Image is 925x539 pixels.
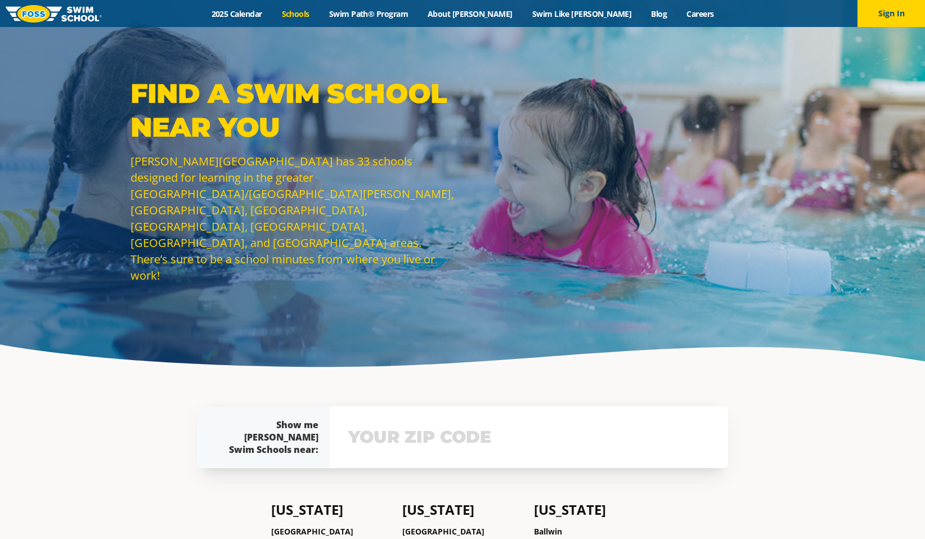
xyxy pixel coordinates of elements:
a: Ballwin [534,526,562,537]
div: Show me [PERSON_NAME] Swim Schools near: [219,419,318,456]
p: Find a Swim School Near You [131,77,457,144]
a: [GEOGRAPHIC_DATA] [271,526,353,537]
a: Swim Like [PERSON_NAME] [522,8,641,19]
a: Careers [677,8,724,19]
a: About [PERSON_NAME] [418,8,523,19]
h4: [US_STATE] [402,502,522,518]
img: FOSS Swim School Logo [6,5,102,23]
a: [GEOGRAPHIC_DATA] [402,526,484,537]
h4: [US_STATE] [534,502,654,518]
p: [PERSON_NAME][GEOGRAPHIC_DATA] has 33 schools designed for learning in the greater [GEOGRAPHIC_DA... [131,153,457,284]
input: YOUR ZIP CODE [345,421,712,453]
h4: [US_STATE] [271,502,391,518]
a: Schools [272,8,319,19]
a: Swim Path® Program [319,8,417,19]
a: Blog [641,8,677,19]
a: 2025 Calendar [201,8,272,19]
